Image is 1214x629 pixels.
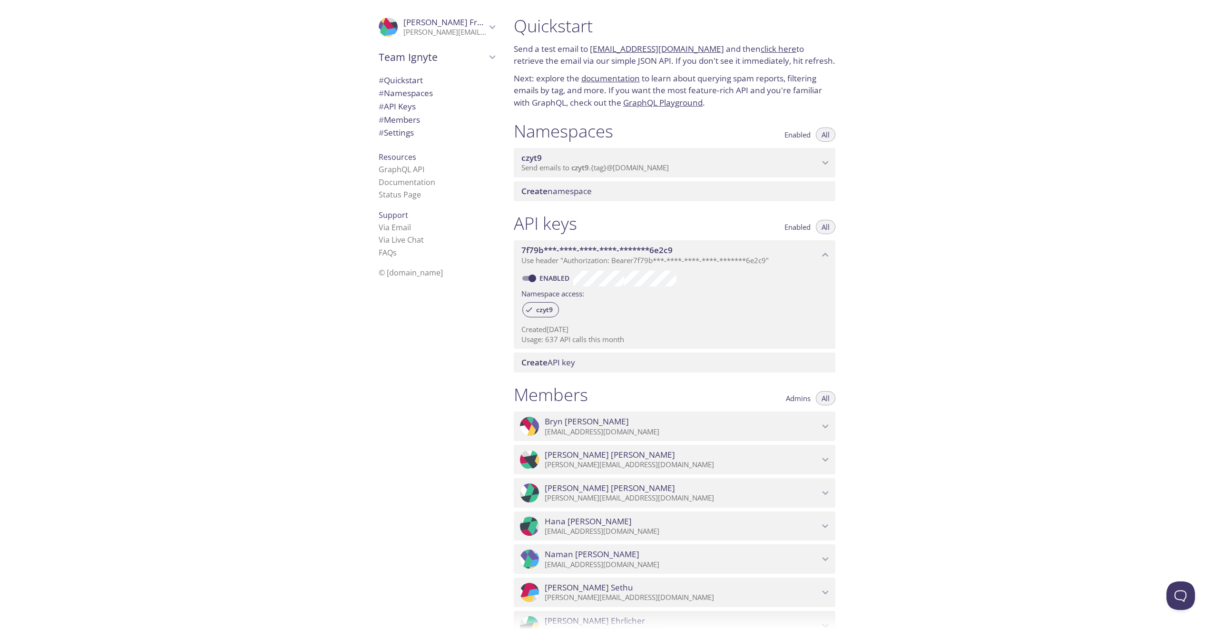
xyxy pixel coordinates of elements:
a: documentation [581,73,640,84]
p: [PERSON_NAME][EMAIL_ADDRESS][DOMAIN_NAME] [545,593,819,602]
a: GraphQL Playground [623,97,703,108]
iframe: Help Scout Beacon - Open [1166,581,1195,610]
div: Bryn Portella [514,412,835,441]
span: Support [379,210,408,220]
p: [EMAIL_ADDRESS][DOMAIN_NAME] [545,560,819,570]
button: Admins [780,391,816,405]
div: czyt9 namespace [514,148,835,177]
span: Naman [PERSON_NAME] [545,549,639,560]
a: Documentation [379,177,435,187]
span: namespace [521,186,592,197]
p: Send a test email to and then to retrieve the email via our simple JSON API. If you don't see it ... [514,43,835,67]
a: Enabled [538,274,573,283]
a: Via Live Chat [379,235,424,245]
div: Jacob Hayhurst [514,445,835,474]
span: Namespaces [379,88,433,98]
a: click here [761,43,796,54]
label: Namespace access: [521,286,584,300]
div: Umayal Sethu [514,578,835,607]
h1: API keys [514,213,577,234]
span: Settings [379,127,414,138]
button: All [816,128,835,142]
div: Namespaces [371,87,502,100]
button: All [816,391,835,405]
div: Dylan Freadhoff [371,11,502,43]
span: s [393,247,397,258]
span: Create [521,357,548,368]
a: FAQ [379,247,397,258]
span: # [379,75,384,86]
span: # [379,127,384,138]
p: [EMAIL_ADDRESS][DOMAIN_NAME] [545,527,819,536]
div: Jason Yang [514,478,835,508]
div: czyt9 [522,302,559,317]
span: Resources [379,152,416,162]
h1: Quickstart [514,15,835,37]
span: # [379,101,384,112]
span: © [DOMAIN_NAME] [379,267,443,278]
p: Next: explore the to learn about querying spam reports, filtering emails by tag, and more. If you... [514,72,835,109]
div: Create namespace [514,181,835,201]
span: API Keys [379,101,416,112]
div: Naman Pareek [514,544,835,574]
span: czyt9 [530,305,558,314]
div: API Keys [371,100,502,113]
p: [EMAIL_ADDRESS][DOMAIN_NAME] [545,427,819,437]
span: czyt9 [521,152,542,163]
div: Hana Shen [514,511,835,541]
span: Members [379,114,420,125]
span: Bryn [PERSON_NAME] [545,416,629,427]
a: Via Email [379,222,411,233]
div: Team Settings [371,126,502,139]
p: [PERSON_NAME][EMAIL_ADDRESS][DOMAIN_NAME] [545,460,819,470]
div: Team Ignyte [371,45,502,69]
p: Created [DATE] [521,324,828,334]
a: Status Page [379,189,421,200]
span: [PERSON_NAME] Sethu [545,582,633,593]
span: [PERSON_NAME] [PERSON_NAME] [545,483,675,493]
span: # [379,114,384,125]
span: czyt9 [571,163,589,172]
button: All [816,220,835,234]
p: [PERSON_NAME][EMAIL_ADDRESS][DOMAIN_NAME] [545,493,819,503]
span: [PERSON_NAME] Freadhoff [403,17,507,28]
a: GraphQL API [379,164,424,175]
span: [PERSON_NAME] [PERSON_NAME] [545,450,675,460]
span: # [379,88,384,98]
p: [PERSON_NAME][EMAIL_ADDRESS][DOMAIN_NAME] [403,28,486,37]
div: Create API Key [514,353,835,373]
div: Quickstart [371,74,502,87]
h1: Members [514,384,588,405]
span: Team Ignyte [379,50,486,64]
button: Enabled [779,128,816,142]
button: Enabled [779,220,816,234]
a: [EMAIL_ADDRESS][DOMAIN_NAME] [590,43,724,54]
span: Quickstart [379,75,423,86]
span: Create [521,186,548,197]
p: Usage: 637 API calls this month [521,334,828,344]
span: Hana [PERSON_NAME] [545,516,632,527]
span: API key [521,357,575,368]
h1: Namespaces [514,120,613,142]
div: Members [371,113,502,127]
span: Send emails to . {tag} @[DOMAIN_NAME] [521,163,669,172]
